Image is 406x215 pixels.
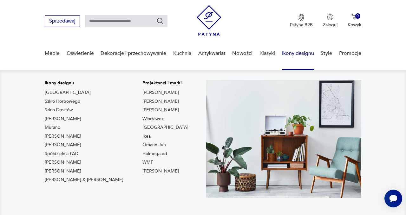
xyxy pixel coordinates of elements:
a: Nowości [232,41,252,66]
p: Koszyk [348,22,361,28]
button: Zaloguj [323,14,337,28]
a: Ikea [142,133,151,140]
a: Ikony designu [282,41,314,66]
button: Szukaj [156,17,164,25]
img: Patyna - sklep z meblami i dekoracjami vintage [197,5,221,36]
img: Ikonka użytkownika [327,14,333,20]
button: 0Koszyk [348,14,361,28]
a: [GEOGRAPHIC_DATA] [45,89,91,96]
a: Kuchnia [173,41,191,66]
a: Murano [45,124,60,131]
a: [PERSON_NAME] [45,116,81,122]
a: [PERSON_NAME] [45,159,81,166]
a: Ikona medaluPatyna B2B [290,14,313,28]
a: [PERSON_NAME] [45,133,81,140]
p: Projektanci i marki [142,80,188,86]
a: WMF [142,159,153,166]
a: [PERSON_NAME] [45,142,81,148]
a: Promocje [339,41,361,66]
a: Włocławek [142,116,164,122]
p: Ikony designu [45,80,123,86]
img: Ikona koszyka [351,14,358,20]
a: Holmegaard [142,151,167,157]
a: [PERSON_NAME] [142,89,179,96]
a: Antykwariat [198,41,226,66]
a: Spółdzielnia ŁAD [45,151,78,157]
a: [PERSON_NAME] [142,107,179,113]
button: Patyna B2B [290,14,313,28]
p: Patyna B2B [290,22,313,28]
img: Ikona medalu [298,14,304,21]
p: Zaloguj [323,22,337,28]
a: [GEOGRAPHIC_DATA] [142,124,188,131]
a: [PERSON_NAME] [142,168,179,174]
a: [PERSON_NAME] [142,98,179,105]
a: Meble [45,41,60,66]
div: 0 [355,13,361,19]
a: Szkło Horbowego [45,98,80,105]
img: Meble [206,80,361,198]
a: [PERSON_NAME] & [PERSON_NAME] [45,177,123,183]
a: Sprzedawaj [45,19,80,24]
a: Omann Jun [142,142,166,148]
a: Oświetlenie [67,41,94,66]
iframe: Smartsupp widget button [384,190,402,207]
a: [PERSON_NAME] [45,168,81,174]
button: Sprzedawaj [45,15,80,27]
a: Dekoracje i przechowywanie [101,41,166,66]
a: Style [321,41,332,66]
a: Klasyki [259,41,275,66]
a: Szkło Drostów [45,107,73,113]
